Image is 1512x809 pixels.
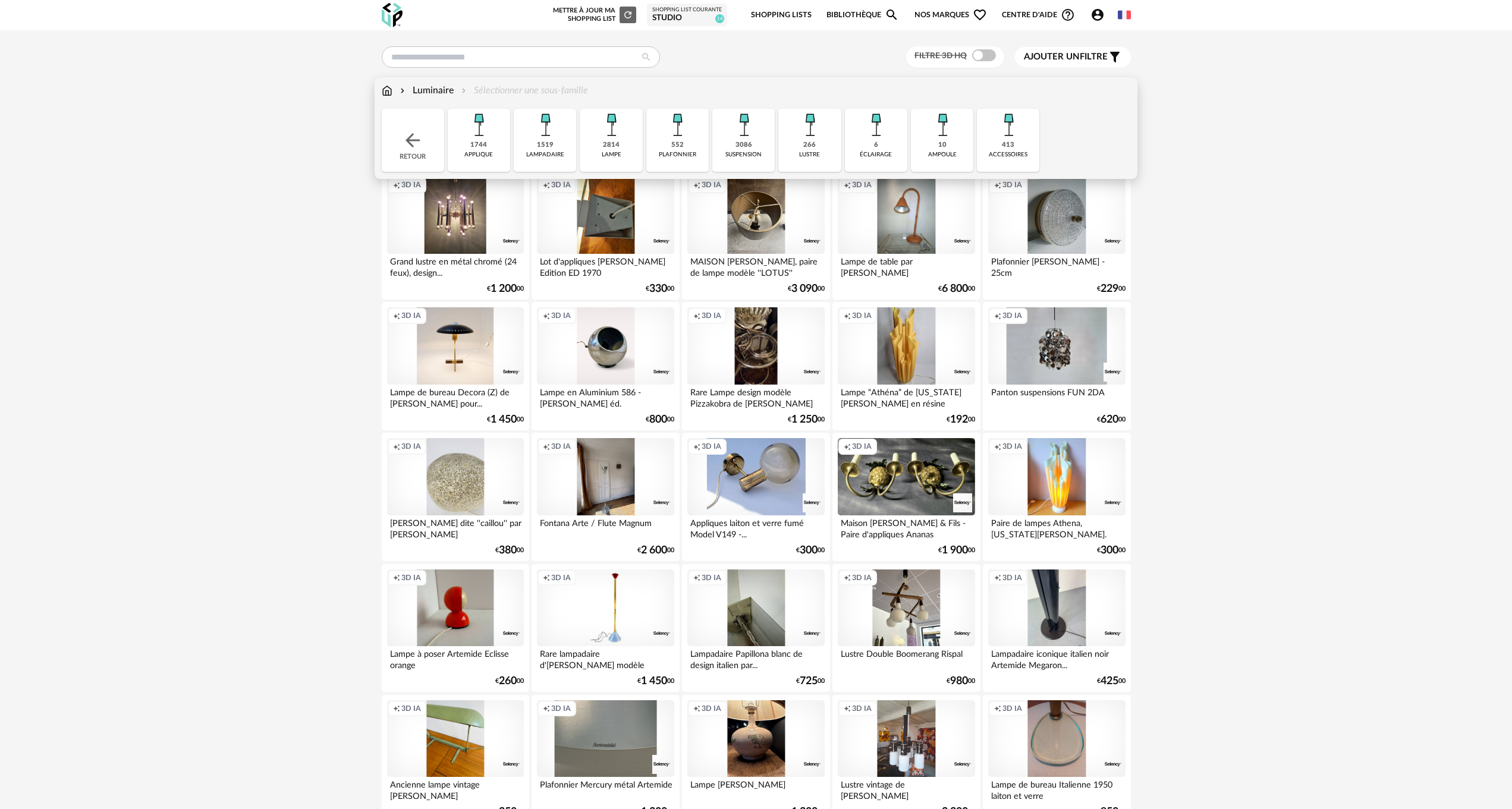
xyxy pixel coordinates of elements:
[1101,546,1118,555] span: 300
[687,777,824,801] div: Lampe [PERSON_NAME]
[852,442,872,451] span: 3D IA
[988,385,1125,408] div: Panton suspensions FUN 2DA
[532,433,679,561] a: Creation icon 3D IA Fontana Arte / Flute Magnum €2 60000
[543,573,550,583] span: Creation icon
[791,285,818,293] span: 3 090
[803,141,816,150] div: 266
[682,171,829,300] a: Creation icon 3D IA MAISON [PERSON_NAME], paire de lampe modèle ''LOTUS'' €3 09000
[844,704,851,713] span: Creation icon
[602,151,621,159] div: lampe
[950,415,968,424] span: 192
[844,442,851,451] span: Creation icon
[702,311,721,320] span: 3D IA
[988,515,1125,539] div: Paire de lampes Athena, [US_STATE][PERSON_NAME].
[649,285,667,293] span: 330
[537,141,554,150] div: 1519
[464,151,493,159] div: applique
[537,515,674,539] div: Fontana Arte / Flute Magnum
[702,442,721,451] span: 3D IA
[1090,8,1110,22] span: Account Circle icon
[1097,415,1126,424] div: € 00
[994,704,1001,713] span: Creation icon
[1097,285,1126,293] div: € 00
[398,84,407,97] img: svg+xml;base64,PHN2ZyB3aWR0aD0iMTYiIGhlaWdodD0iMTYiIHZpZXdCb3g9IjAgMCAxNiAxNiIgZmlsbD0ibm9uZSIgeG...
[852,573,872,583] span: 3D IA
[983,171,1130,300] a: Creation icon 3D IA Plafonnier [PERSON_NAME] - 25cm €22900
[693,704,700,713] span: Creation icon
[914,1,987,29] span: Nos marques
[382,109,444,172] div: Retour
[1108,50,1122,64] span: Filter icon
[401,442,421,451] span: 3D IA
[751,1,812,29] a: Shopping Lists
[595,109,627,141] img: Luminaire.png
[1002,442,1022,451] span: 3D IA
[796,677,825,685] div: € 00
[788,285,825,293] div: € 00
[537,385,674,408] div: Lampe en Aluminium 586 - [PERSON_NAME] éd. [GEOGRAPHIC_DATA]
[463,109,495,141] img: Luminaire.png
[942,285,968,293] span: 6 800
[1015,47,1131,67] button: Ajouter unfiltre Filter icon
[641,546,667,555] span: 2 600
[1002,180,1022,190] span: 3D IA
[649,415,667,424] span: 800
[393,311,400,320] span: Creation icon
[794,109,826,141] img: Luminaire.png
[387,254,524,278] div: Grand lustre en métal chromé (24 feux), design...
[401,311,421,320] span: 3D IA
[844,180,851,190] span: Creation icon
[838,515,975,539] div: Maison [PERSON_NAME] & Fils - Paire d'appliques Ananas
[702,180,721,190] span: 3D IA
[495,677,524,685] div: € 00
[1090,8,1105,22] span: Account Circle icon
[393,180,400,190] span: Creation icon
[994,573,1001,583] span: Creation icon
[499,677,517,685] span: 260
[646,285,674,293] div: € 00
[671,141,684,150] div: 552
[529,109,561,141] img: Luminaire.png
[652,7,722,24] a: Shopping List courante Studio 14
[838,777,975,801] div: Lustre vintage de [PERSON_NAME]
[1002,8,1075,22] span: Centre d'aideHelp Circle Outline icon
[387,777,524,801] div: Ancienne lampe vintage [PERSON_NAME]
[989,151,1027,159] div: accessoires
[852,180,872,190] span: 3D IA
[532,564,679,692] a: Creation icon 3D IA Rare lampadaire d'[PERSON_NAME] modèle Callimaco €1 45000
[646,415,674,424] div: € 00
[832,171,980,300] a: Creation icon 3D IA Lampe de table par [PERSON_NAME] €6 80000
[1101,285,1118,293] span: 229
[382,564,529,692] a: Creation icon 3D IA Lampe à poser Artemide Eclisse orange €26000
[551,7,636,23] div: Mettre à jour ma Shopping List
[487,415,524,424] div: € 00
[791,415,818,424] span: 1 250
[693,442,700,451] span: Creation icon
[1097,677,1126,685] div: € 00
[1118,8,1131,21] img: fr
[1002,573,1022,583] span: 3D IA
[832,564,980,692] a: Creation icon 3D IA Lustre Double Boomerang Rispal €98000
[983,564,1130,692] a: Creation icon 3D IA Lampadaire iconique italien noir Artemide Megaron... €42500
[1024,52,1080,61] span: Ajouter un
[938,141,947,150] div: 10
[537,777,674,801] div: Plafonnier Mercury métal Artemide
[682,564,829,692] a: Creation icon 3D IA Lampadaire Papillona blanc de design italien par... €72500
[659,151,696,159] div: plafonnier
[551,704,571,713] span: 3D IA
[852,704,872,713] span: 3D IA
[526,151,564,159] div: lampadaire
[623,11,633,18] span: Refresh icon
[382,171,529,300] a: Creation icon 3D IA Grand lustre en métal chromé (24 feux), design... €1 20000
[652,13,722,24] div: Studio
[491,415,517,424] span: 1 450
[401,180,421,190] span: 3D IA
[551,180,571,190] span: 3D IA
[499,546,517,555] span: 380
[994,442,1001,451] span: Creation icon
[470,141,487,150] div: 1744
[382,433,529,561] a: Creation icon 3D IA [PERSON_NAME] dite ''caillou'' par [PERSON_NAME] €38000
[838,385,975,408] div: Lampe “Athéna” de [US_STATE][PERSON_NAME] en résine plissée...
[382,84,392,97] img: svg+xml;base64,PHN2ZyB3aWR0aD0iMTYiIGhlaWdodD0iMTciIHZpZXdCb3g9IjAgMCAxNiAxNyIgZmlsbD0ibm9uZSIgeG...
[844,573,851,583] span: Creation icon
